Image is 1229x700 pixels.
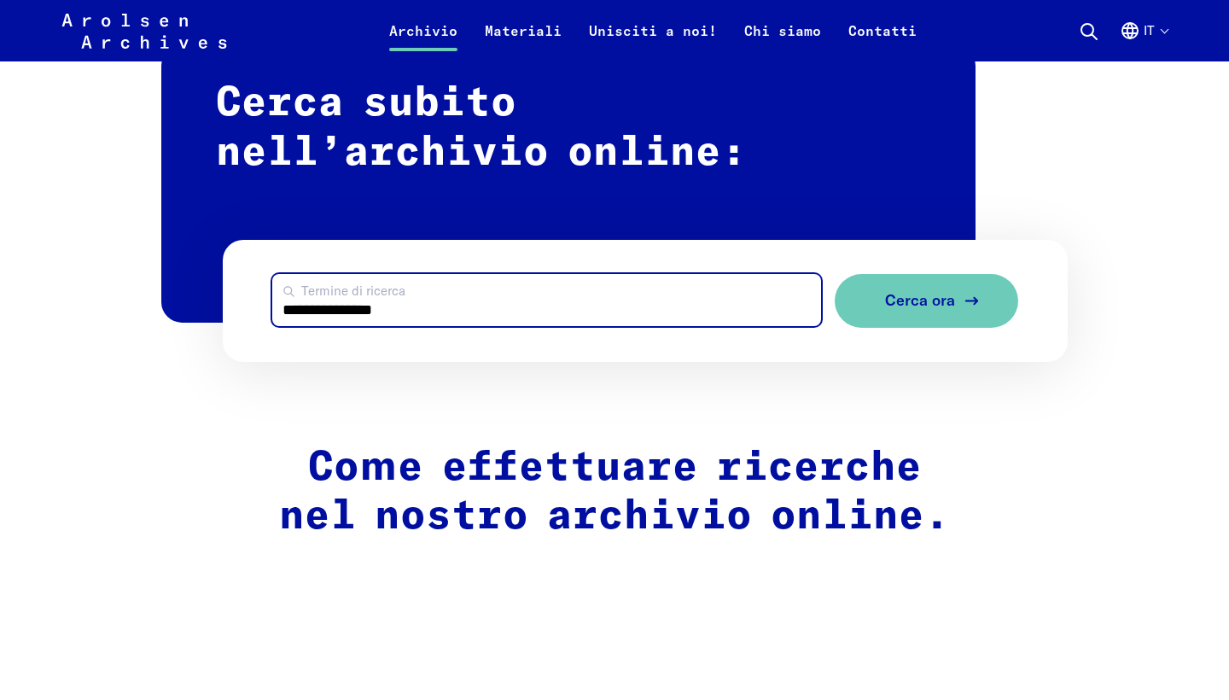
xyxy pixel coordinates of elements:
[1120,20,1168,61] button: Italiano, selezione lingua
[253,444,976,542] h2: Come effettuare ricerche nel nostro archivio online.
[376,20,471,61] a: Archivio
[161,45,976,323] h2: Cerca subito nell’archivio online:
[471,20,575,61] a: Materiali
[376,10,930,51] nav: Primaria
[885,292,955,310] span: Cerca ora
[575,20,731,61] a: Unisciti a noi!
[835,274,1018,328] button: Cerca ora
[731,20,835,61] a: Chi siamo
[835,20,930,61] a: Contatti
